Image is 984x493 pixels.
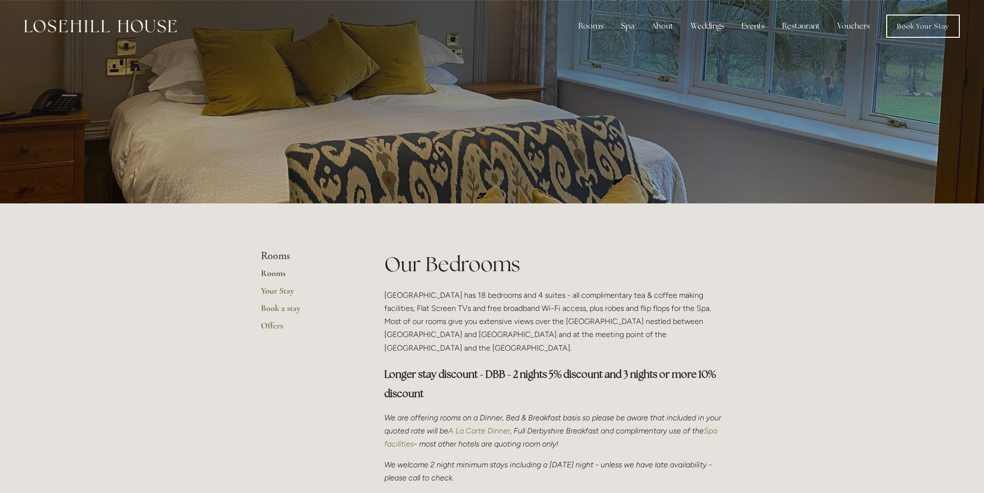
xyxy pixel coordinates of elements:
a: Offers [261,320,353,338]
a: Rooms [261,268,353,285]
em: We are offering rooms on a Dinner, Bed & Breakfast basis so please be aware that included in your... [384,413,723,435]
em: , Full Derbyshire Breakfast and complimentary use of the [510,426,704,435]
a: Vouchers [830,16,878,36]
a: Book Your Stay [886,15,960,38]
a: A La Carte Dinner [448,426,510,435]
h1: Our Bedrooms [384,250,724,278]
a: Your Stay [261,285,353,303]
div: Weddings [683,16,732,36]
div: Spa [613,16,642,36]
em: We welcome 2 night minimum stays including a [DATE] night - unless we have late availability - pl... [384,460,714,482]
em: - most other hotels are quoting room only! [414,439,559,448]
div: Events [734,16,772,36]
div: Restaurant [774,16,828,36]
img: Losehill House [24,20,177,32]
div: Rooms [571,16,611,36]
div: About [644,16,681,36]
li: Rooms [261,250,353,262]
a: Book a stay [261,303,353,320]
p: [GEOGRAPHIC_DATA] has 18 bedrooms and 4 suites - all complimentary tea & coffee making facilities... [384,289,724,354]
strong: Longer stay discount - DBB - 2 nights 5% discount and 3 nights or more 10% discount [384,368,718,400]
